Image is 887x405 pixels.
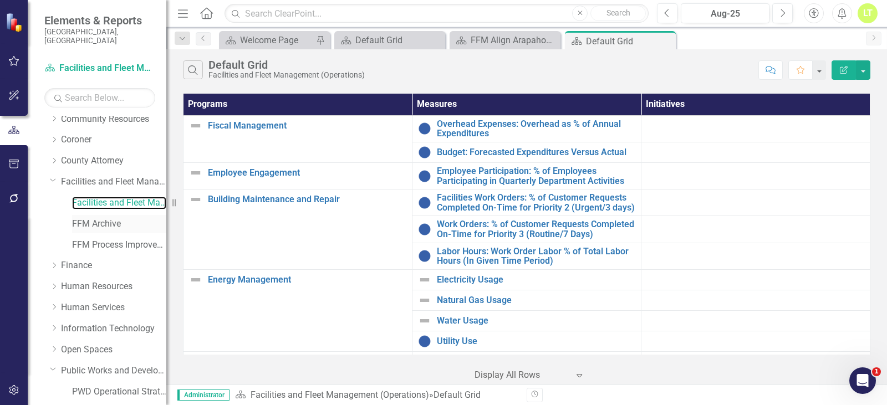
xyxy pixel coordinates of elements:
[452,33,558,47] a: FFM Align Arapahoe Scorecard
[208,275,406,285] a: Energy Management
[418,223,431,236] img: Baselining
[437,119,635,139] a: Overhead Expenses: Overhead as % of Annual Expenditures
[208,71,365,79] div: Facilities and Fleet Management (Operations)
[355,33,442,47] div: Default Grid
[222,33,313,47] a: Welcome Page
[590,6,646,21] button: Search
[412,351,641,378] td: Double-Click to Edit Right Click for Context Menu
[189,193,202,206] img: Not Defined
[208,194,406,204] a: Building Maintenance and Repair
[437,275,635,285] a: Electricity Usage
[72,386,166,398] a: PWD Operational Strategy
[189,119,202,132] img: Not Defined
[240,33,313,47] div: Welcome Page
[412,115,641,142] td: Double-Click to Edit Right Click for Context Menu
[208,121,406,131] a: Fiscal Management
[858,3,878,23] button: LT
[606,8,630,17] span: Search
[225,4,649,23] input: Search ClearPoint...
[412,189,641,216] td: Double-Click to Edit Right Click for Context Menu
[412,243,641,269] td: Double-Click to Edit Right Click for Context Menu
[418,273,431,286] img: Not Defined
[412,290,641,310] td: Double-Click to Edit Right Click for Context Menu
[5,12,25,32] img: ClearPoint Strategy
[437,193,635,212] a: Facilities Work Orders: % of Customer Requests Completed On-Time for Priority 2 (Urgent/3 days)
[61,155,166,167] a: County Attorney
[681,3,769,23] button: Aug-25
[418,294,431,307] img: Not Defined
[437,316,635,326] a: Water Usage
[61,322,166,335] a: Information Technology
[189,166,202,180] img: Not Defined
[208,59,365,71] div: Default Grid
[412,142,641,163] td: Double-Click to Edit Right Click for Context Menu
[685,7,766,20] div: Aug-25
[61,280,166,293] a: Human Resources
[183,351,412,378] td: Double-Click to Edit Right Click for Context Menu
[72,197,166,209] a: Facilities and Fleet Management (Operations)
[437,247,635,266] a: Labor Hours: Work Order Labor % of Total Labor Hours (In Given Time Period)
[412,269,641,290] td: Double-Click to Edit Right Click for Context Menu
[61,176,166,188] a: Facilities and Fleet Management
[418,170,431,183] img: Baselining
[471,33,558,47] div: FFM Align Arapahoe Scorecard
[44,62,155,75] a: Facilities and Fleet Management (Operations)
[208,168,406,178] a: Employee Engagement
[44,27,155,45] small: [GEOGRAPHIC_DATA], [GEOGRAPHIC_DATA]
[337,33,442,47] a: Default Grid
[412,163,641,189] td: Double-Click to Edit Right Click for Context Menu
[872,367,881,376] span: 1
[183,189,412,270] td: Double-Click to Edit Right Click for Context Menu
[61,113,166,126] a: Community Resources
[61,134,166,146] a: Coroner
[412,310,641,331] td: Double-Click to Edit Right Click for Context Menu
[61,301,166,314] a: Human Services
[437,295,635,305] a: Natural Gas Usage
[235,389,518,402] div: »
[183,269,412,351] td: Double-Click to Edit Right Click for Context Menu
[44,88,155,107] input: Search Below...
[412,331,641,351] td: Double-Click to Edit Right Click for Context Menu
[849,367,876,394] iframe: Intercom live chat
[437,147,635,157] a: Budget: Forecasted Expenditures Versus Actual
[183,163,412,189] td: Double-Click to Edit Right Click for Context Menu
[418,314,431,327] img: Not Defined
[418,146,431,159] img: Baselining
[437,166,635,186] a: Employee Participation: % of Employees Participating in Quarterly Department Activities
[183,115,412,162] td: Double-Click to Edit Right Click for Context Menu
[434,389,481,400] div: Default Grid
[418,249,431,263] img: Baselining
[251,389,429,400] a: Facilities and Fleet Management (Operations)
[61,344,166,356] a: Open Spaces
[72,239,166,252] a: FFM Process Improvements
[418,196,431,209] img: Baselining
[177,389,230,401] span: Administrator
[72,218,166,230] a: FFM Archive
[189,273,202,286] img: Not Defined
[61,259,166,272] a: Finance
[437,219,635,239] a: Work Orders: % of Customer Requests Completed On-Time for Priority 3 (Routine/7 Days)
[437,336,635,346] a: Utility Use
[418,122,431,135] img: Baselining
[412,216,641,243] td: Double-Click to Edit Right Click for Context Menu
[61,365,166,377] a: Public Works and Development
[44,14,155,27] span: Elements & Reports
[586,34,673,48] div: Default Grid
[418,335,431,348] img: Baselining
